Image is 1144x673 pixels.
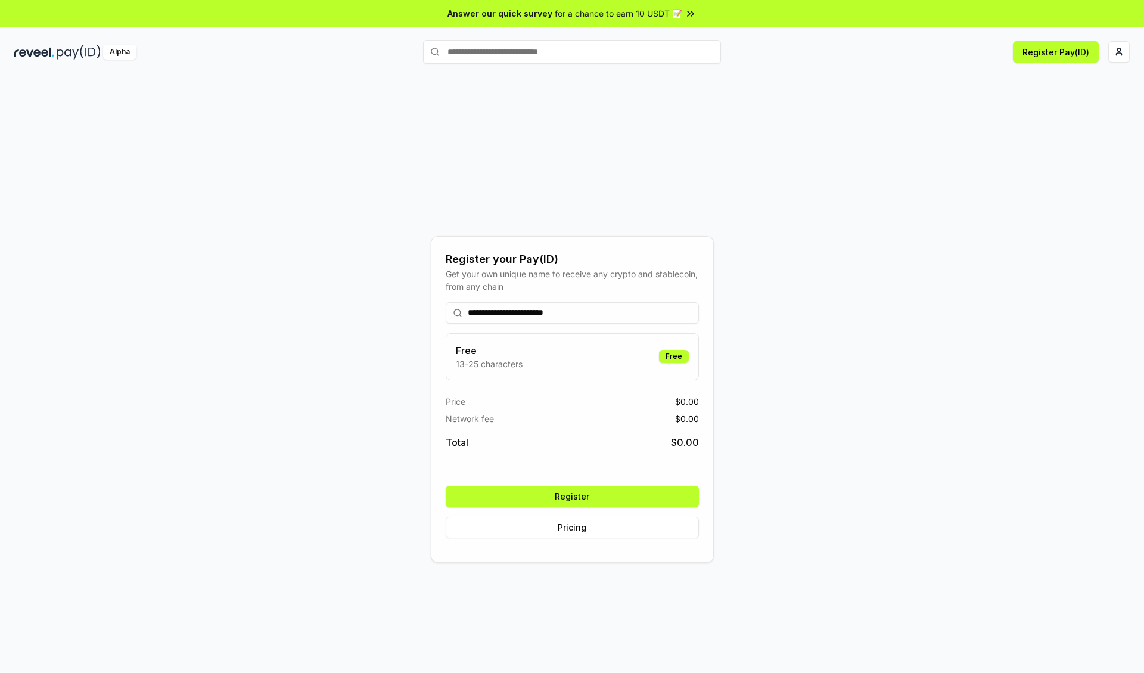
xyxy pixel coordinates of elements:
[456,343,523,358] h3: Free
[446,395,465,408] span: Price
[446,251,699,268] div: Register your Pay(ID)
[671,435,699,449] span: $ 0.00
[456,358,523,370] p: 13-25 characters
[446,435,468,449] span: Total
[447,7,552,20] span: Answer our quick survey
[446,486,699,507] button: Register
[659,350,689,363] div: Free
[446,517,699,538] button: Pricing
[446,268,699,293] div: Get your own unique name to receive any crypto and stablecoin, from any chain
[103,45,136,60] div: Alpha
[446,413,494,425] span: Network fee
[1013,41,1099,63] button: Register Pay(ID)
[675,395,699,408] span: $ 0.00
[675,413,699,425] span: $ 0.00
[555,7,682,20] span: for a chance to earn 10 USDT 📝
[57,45,101,60] img: pay_id
[14,45,54,60] img: reveel_dark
